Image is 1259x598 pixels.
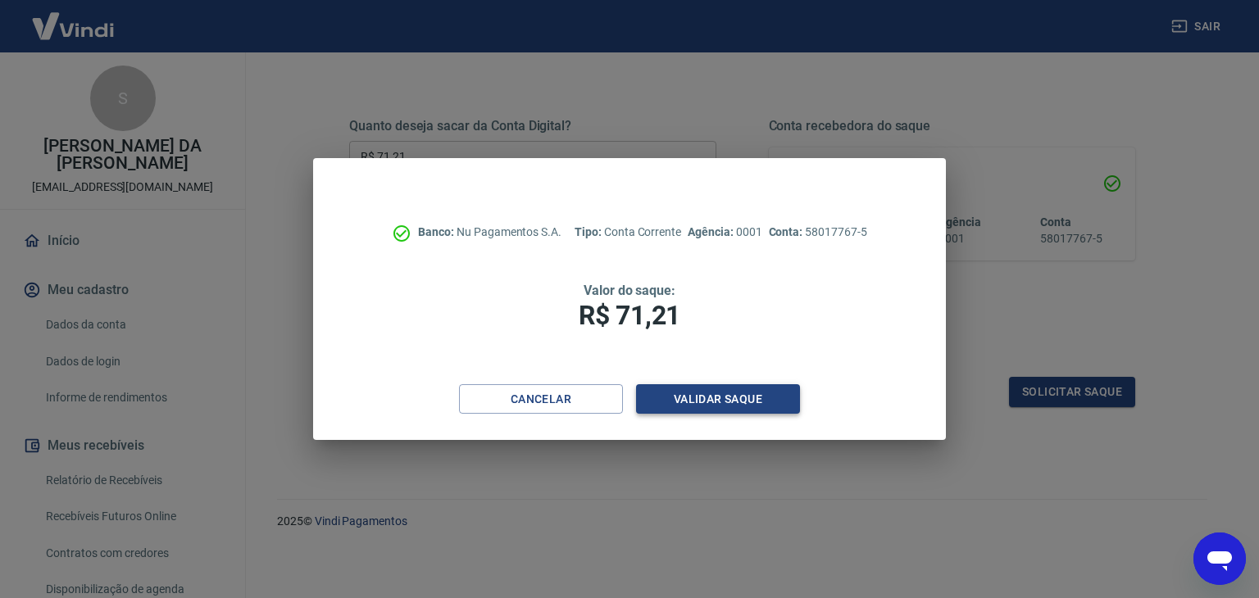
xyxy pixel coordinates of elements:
span: Banco: [418,225,457,238]
button: Validar saque [636,384,800,415]
p: 0001 [688,224,761,241]
span: Agência: [688,225,736,238]
p: 58017767-5 [769,224,867,241]
p: Nu Pagamentos S.A. [418,224,561,241]
span: Tipo: [575,225,604,238]
span: Valor do saque: [584,283,675,298]
span: R$ 71,21 [579,300,680,331]
iframe: Botão para abrir a janela de mensagens [1193,532,1246,585]
button: Cancelar [459,384,623,415]
p: Conta Corrente [575,224,681,241]
span: Conta: [769,225,806,238]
